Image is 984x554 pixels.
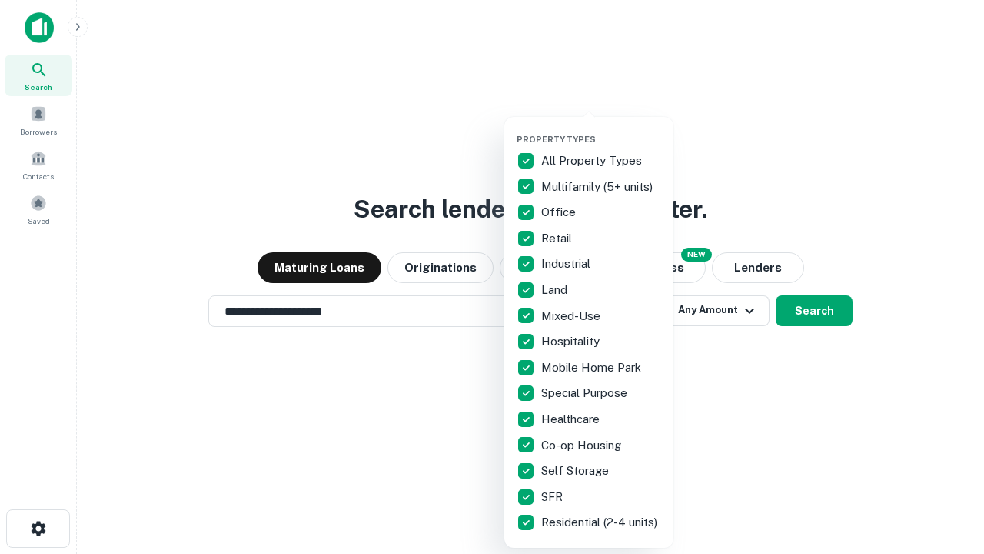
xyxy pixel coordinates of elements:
p: Residential (2-4 units) [541,513,660,532]
p: Mixed-Use [541,307,603,325]
p: All Property Types [541,152,645,170]
span: Property Types [517,135,596,144]
p: Hospitality [541,332,603,351]
p: Healthcare [541,410,603,429]
p: Industrial [541,255,593,273]
p: Self Storage [541,462,612,480]
p: Retail [541,229,575,248]
p: Land [541,281,570,299]
p: SFR [541,488,566,506]
iframe: Chat Widget [907,431,984,505]
p: Office [541,203,579,222]
p: Multifamily (5+ units) [541,178,656,196]
p: Co-op Housing [541,436,624,455]
p: Mobile Home Park [541,359,644,377]
p: Special Purpose [541,384,630,402]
